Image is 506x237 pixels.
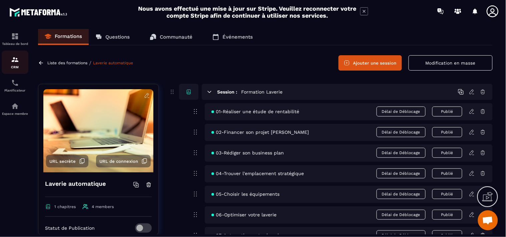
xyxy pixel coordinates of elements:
[377,127,426,137] span: Délai de Déblocage
[143,29,199,45] a: Communauté
[9,6,69,18] img: logo
[2,74,28,97] a: schedulerschedulerPlanificateur
[409,55,493,71] button: Modification en masse
[241,89,283,95] h5: Formation Laverie
[55,33,82,39] p: Formations
[43,89,153,172] img: background
[377,148,426,158] span: Délai de Déblocage
[49,159,76,164] span: URL secrète
[2,51,28,74] a: formationformationCRM
[339,55,402,71] button: Ajouter une session
[211,109,299,114] span: 01-Réaliser une étude de rentabilité
[211,191,280,197] span: 05-Choisir les équipements
[211,129,309,135] span: 02-Financer son projet [PERSON_NAME]
[211,150,284,155] span: 03-Rédiger son business plan
[160,34,192,40] p: Communauté
[211,171,304,176] span: 04-Trouver l'emplacement stratégique
[2,27,28,51] a: formationformationTableau de bord
[54,204,76,209] span: 1 chapitres
[432,107,462,117] button: Publié
[105,34,130,40] p: Questions
[211,212,277,217] span: 06-Optimiser votre laverie
[93,61,133,65] a: Laverie automatique
[206,29,260,45] a: Événements
[11,56,19,64] img: formation
[11,79,19,87] img: scheduler
[11,102,19,110] img: automations
[45,225,95,231] p: Statut de Publication
[222,34,253,40] p: Événements
[2,112,28,116] p: Espace membre
[89,29,136,45] a: Questions
[432,168,462,178] button: Publié
[377,168,426,178] span: Délai de Déblocage
[89,60,91,66] span: /
[2,42,28,46] p: Tableau de bord
[38,29,89,45] a: Formations
[46,155,88,167] button: URL secrète
[478,210,498,230] div: Ouvrir le chat
[99,159,138,164] span: URL de connexion
[11,32,19,40] img: formation
[377,107,426,117] span: Délai de Déblocage
[432,210,462,220] button: Publié
[377,210,426,220] span: Délai de Déblocage
[96,155,151,167] button: URL de connexion
[2,89,28,92] p: Planificateur
[47,61,87,65] a: Liste des formations
[432,148,462,158] button: Publié
[2,97,28,120] a: automationsautomationsEspace membre
[377,189,426,199] span: Délai de Déblocage
[432,189,462,199] button: Publié
[2,65,28,69] p: CRM
[45,179,106,188] h4: Laverie automatique
[138,5,357,19] h2: Nous avons effectué une mise à jour sur Stripe. Veuillez reconnecter votre compte Stripe afin de ...
[432,127,462,137] button: Publié
[217,89,237,95] h6: Session :
[92,204,114,209] span: 4 members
